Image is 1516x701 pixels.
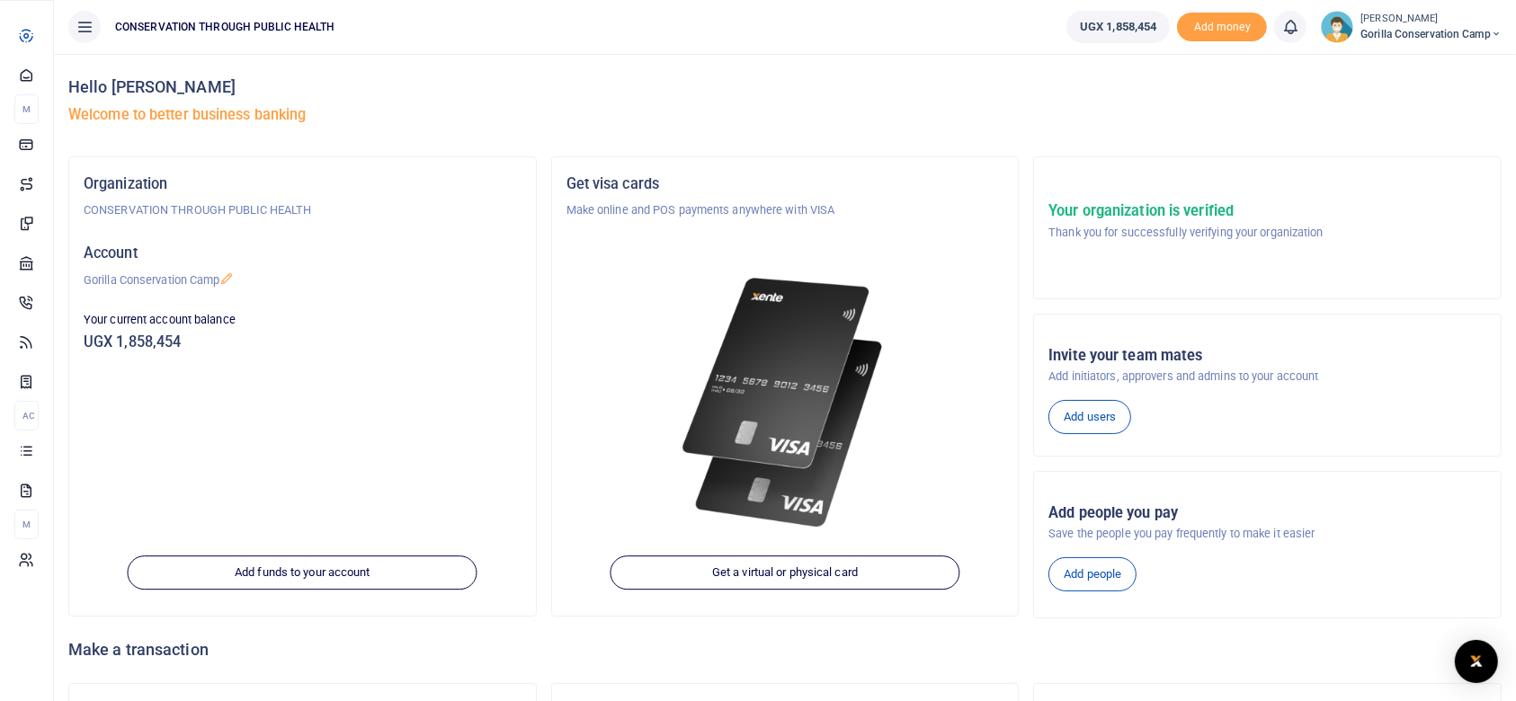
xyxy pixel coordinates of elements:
p: Gorilla Conservation Camp [84,271,522,289]
h5: Invite your team mates [1048,347,1486,365]
li: Toup your wallet [1177,13,1267,42]
li: M [14,94,39,124]
a: Add people [1048,557,1137,591]
li: M [14,510,39,539]
a: Add funds to your account [128,556,477,590]
span: Add money [1177,13,1267,42]
div: Open Intercom Messenger [1455,640,1498,683]
a: Add money [1177,19,1267,32]
h5: Account [84,244,522,262]
span: CONSERVATION THROUGH PUBLIC HEALTH [108,19,342,35]
p: Save the people you pay frequently to make it easier [1048,525,1486,543]
p: Your current account balance [84,311,522,329]
p: Thank you for successfully verifying your organization [1048,224,1323,242]
h4: Hello [PERSON_NAME] [68,77,1502,97]
h5: UGX 1,858,454 [84,333,522,351]
span: UGX 1,858,454 [1080,18,1156,36]
a: UGX 1,858,454 [1066,11,1170,43]
h5: Your organization is verified [1048,202,1323,220]
span: Gorilla Conservation Camp [1360,26,1502,42]
li: Wallet ballance [1059,11,1177,43]
li: Ac [14,401,39,430]
a: Get a virtual or physical card [610,556,959,590]
p: Add initiators, approvers and admins to your account [1048,368,1486,386]
small: [PERSON_NAME] [1360,12,1502,27]
h5: Add people you pay [1048,504,1486,522]
p: Make online and POS payments anywhere with VISA [566,201,1004,219]
p: CONSERVATION THROUGH PUBLIC HEALTH [84,201,522,219]
h5: Organization [84,175,522,193]
h5: Welcome to better business banking [68,106,1502,124]
a: profile-user [PERSON_NAME] Gorilla Conservation Camp [1321,11,1502,43]
img: profile-user [1321,11,1353,43]
img: xente-_physical_cards.png [675,262,894,544]
h5: Get visa cards [566,175,1004,193]
a: Add users [1048,400,1131,434]
h4: Make a transaction [68,640,1502,660]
